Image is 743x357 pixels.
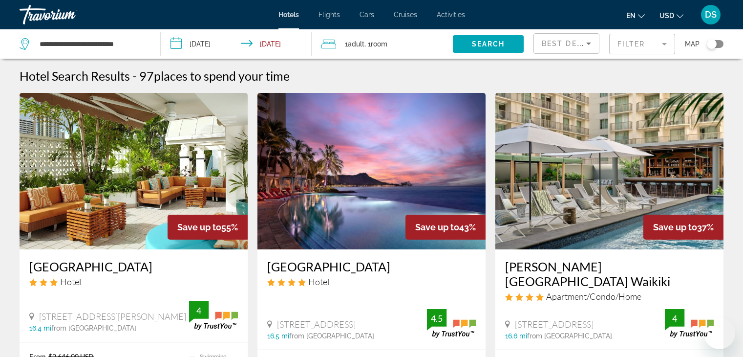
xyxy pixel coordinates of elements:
[542,40,593,47] span: Best Deals
[312,29,453,59] button: Travelers: 1 adult, 0 children
[132,68,137,83] span: -
[505,332,527,340] span: 16.6 mi
[29,259,238,274] a: [GEOGRAPHIC_DATA]
[308,276,329,287] span: Hotel
[415,222,459,232] span: Save up to
[267,332,289,340] span: 16.5 mi
[371,40,387,48] span: Room
[653,222,697,232] span: Save up to
[527,332,612,340] span: from [GEOGRAPHIC_DATA]
[626,8,645,22] button: Change language
[51,324,136,332] span: from [GEOGRAPHIC_DATA]
[394,11,417,19] a: Cruises
[643,215,723,240] div: 37%
[505,259,714,289] a: [PERSON_NAME][GEOGRAPHIC_DATA] Waikiki
[685,37,700,51] span: Map
[546,291,641,302] span: Apartment/Condo/Home
[189,301,238,330] img: trustyou-badge.svg
[472,40,505,48] span: Search
[698,4,723,25] button: User Menu
[60,276,81,287] span: Hotel
[20,93,248,249] img: Hotel image
[154,68,290,83] span: places to spend your time
[700,40,723,48] button: Toggle map
[348,40,364,48] span: Adult
[405,215,486,240] div: 43%
[609,33,675,55] button: Filter
[29,276,238,287] div: 3 star Hotel
[257,93,486,249] img: Hotel image
[659,8,683,22] button: Change currency
[267,259,476,274] a: [GEOGRAPHIC_DATA]
[665,312,684,324] div: 4
[161,29,312,59] button: Check-in date: Sep 19, 2025 Check-out date: Sep 26, 2025
[39,311,186,322] span: [STREET_ADDRESS][PERSON_NAME]
[704,318,735,349] iframe: Button to launch messaging window
[20,68,130,83] h1: Hotel Search Results
[453,35,524,53] button: Search
[542,38,591,49] mat-select: Sort by
[278,11,299,19] a: Hotels
[515,319,594,330] span: [STREET_ADDRESS]
[29,324,51,332] span: 16.4 mi
[345,37,364,51] span: 1
[626,12,636,20] span: en
[289,332,374,340] span: from [GEOGRAPHIC_DATA]
[189,305,209,316] div: 4
[505,291,714,302] div: 4 star Apartment
[168,215,248,240] div: 55%
[20,2,117,27] a: Travorium
[364,37,387,51] span: , 1
[360,11,374,19] a: Cars
[267,276,476,287] div: 4 star Hotel
[705,10,717,20] span: DS
[318,11,340,19] a: Flights
[495,93,723,249] img: Hotel image
[177,222,221,232] span: Save up to
[427,309,476,338] img: trustyou-badge.svg
[659,12,674,20] span: USD
[437,11,465,19] a: Activities
[139,68,290,83] h2: 97
[427,312,446,324] div: 4.5
[277,319,356,330] span: [STREET_ADDRESS]
[665,309,714,338] img: trustyou-badge.svg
